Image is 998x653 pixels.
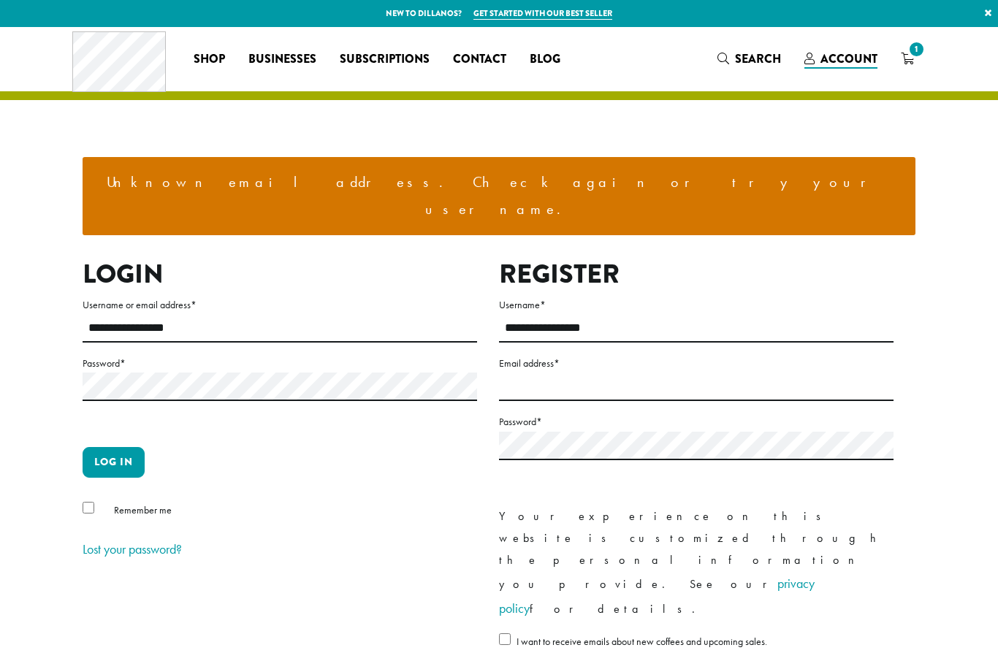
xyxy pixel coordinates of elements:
[499,505,894,621] p: Your experience on this website is customized through the personal information you provide. See o...
[517,635,767,648] span: I want to receive emails about new coffees and upcoming sales.
[499,259,894,290] h2: Register
[94,169,904,224] li: Unknown email address. Check again or try your username.
[499,354,894,373] label: Email address
[706,47,793,71] a: Search
[83,354,477,373] label: Password
[248,50,316,69] span: Businesses
[530,50,560,69] span: Blog
[114,503,172,516] span: Remember me
[340,50,430,69] span: Subscriptions
[194,50,225,69] span: Shop
[820,50,877,67] span: Account
[473,7,612,20] a: Get started with our best seller
[83,541,182,557] a: Lost your password?
[499,296,894,314] label: Username
[83,296,477,314] label: Username or email address
[499,413,894,431] label: Password
[453,50,506,69] span: Contact
[182,47,237,71] a: Shop
[907,39,926,59] span: 1
[499,633,511,645] input: I want to receive emails about new coffees and upcoming sales.
[735,50,781,67] span: Search
[499,575,815,616] a: privacy policy
[83,447,145,478] button: Log in
[83,259,477,290] h2: Login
